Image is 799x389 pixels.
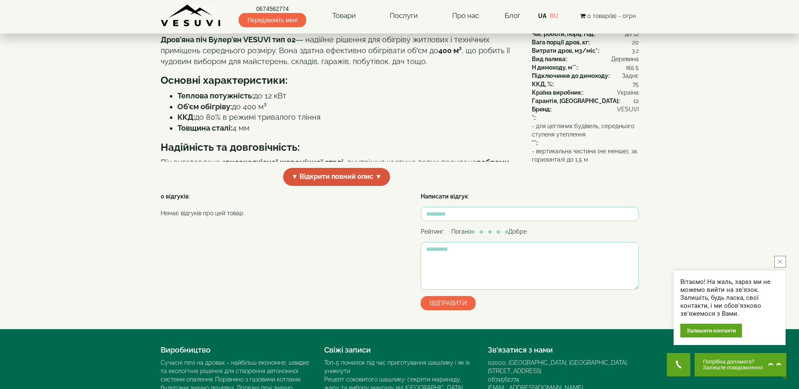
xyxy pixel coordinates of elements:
li: 4 мм [177,123,513,134]
div: : [532,80,639,88]
strong: 0 відгуків [161,193,189,200]
span: - вертикальна частина (не менше), за горизонталі до 1,5 м [532,147,639,164]
b: Вага порції дров, кг: [532,39,589,46]
div: : [532,46,639,55]
span: ▼ Відкрити повний опис ▼ [283,168,390,186]
span: VESUVI [617,105,639,113]
b: H димоходу, м**: [532,64,578,71]
span: 3.2 [632,46,639,55]
b: Витрати дров, м3/міс*: [532,47,599,54]
p: Піч виготовлена з , внутрішня частина топки посилена для запобігання деформації при тривалому наг... [161,157,513,189]
div: 02000, [GEOGRAPHIC_DATA], [GEOGRAPHIC_DATA]. [STREET_ADDRESS] [488,358,639,375]
a: RU [550,13,558,19]
a: Послуги [381,6,426,26]
button: Chat button [695,353,786,376]
a: Товари [324,6,364,26]
b: Основні характеристики: [161,74,288,86]
b: Гарантія, [GEOGRAPHIC_DATA]: [532,98,619,104]
span: Передзвоніть мені [239,13,306,27]
a: Блог [505,11,521,20]
div: : [532,38,639,46]
button: Відправити [421,296,476,310]
strong: Написати відгук [421,193,468,200]
strong: Товщина сталі: [177,124,232,132]
div: : [532,63,639,72]
b: Бренд: [532,106,551,113]
a: UA [538,13,547,19]
img: content [161,4,221,27]
li: до 80% в режимі тривалого тління [177,112,513,123]
span: до 12 [625,30,639,38]
p: Немає відгуків про цей товар. [161,209,400,217]
span: 0 товар(ів) - 0грн [587,13,636,19]
li: до 400 м³ [177,101,513,112]
div: : [532,30,639,38]
span: Заднє [622,72,639,80]
div: : [532,88,639,97]
p: — надійне рішення для обігріву житлових і технічних приміщень середнього розміру. Вона здатна ефе... [161,34,513,67]
span: 20 [632,38,639,46]
div: : [532,122,639,147]
div: Рейтинг: Погано Добре [421,227,639,236]
a: 0674562774 [488,376,519,383]
div: Залишити контакти [680,324,742,337]
span: 12 [633,97,639,105]
button: close button [774,256,786,268]
div: : [532,105,639,113]
span: від 5 [626,63,639,72]
span: Україна [617,88,639,97]
strong: Об’єм обігріву: [177,102,232,111]
div: Вітаємо! На жаль, зараз ми не можемо вийти на зв'язок. Залишіть, будь ласка, свої контакти, і ми ... [680,278,779,318]
b: Вид палива: [532,56,567,62]
div: : [421,192,639,201]
button: 0 товар(ів) - 0грн [578,11,638,21]
span: 75 [632,80,639,88]
button: Get Call button [667,353,690,376]
b: Підключення до димоходу: [532,72,609,79]
b: Час роботи, порц. год: [532,31,595,37]
span: Потрібна допомога? [703,359,764,365]
strong: Теплова потужність: [177,91,254,100]
div: : [532,97,639,105]
div: : [532,72,639,80]
b: Надійність та довговічність: [161,141,300,153]
b: Країна виробник: [532,89,583,96]
span: Залиште повідомлення [703,365,764,371]
span: - для цегляних будівель, середнього ступеня утеплення [532,122,639,139]
a: 0674562774 [239,5,306,13]
strong: Дров’яна піч Булер’ян VESUVI тип 02 [161,35,296,44]
a: Топ-5 помилок під час приготування шашлику і як їх уникнути [324,359,470,374]
b: ККД, %: [532,81,553,88]
strong: високоякісної жароміцної сталі [226,158,344,167]
span: Деревина [611,55,639,63]
li: до 12 кВт [177,90,513,101]
h4: Зв’язатися з нами [488,346,639,354]
h4: Свіжі записи [324,346,475,354]
div: : [532,113,639,122]
div: : [161,192,400,222]
strong: ККД: [177,113,195,121]
div: : [532,55,639,63]
strong: 400 м³ [438,46,462,55]
h4: Виробництво [161,346,312,354]
a: Про нас [444,6,487,26]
